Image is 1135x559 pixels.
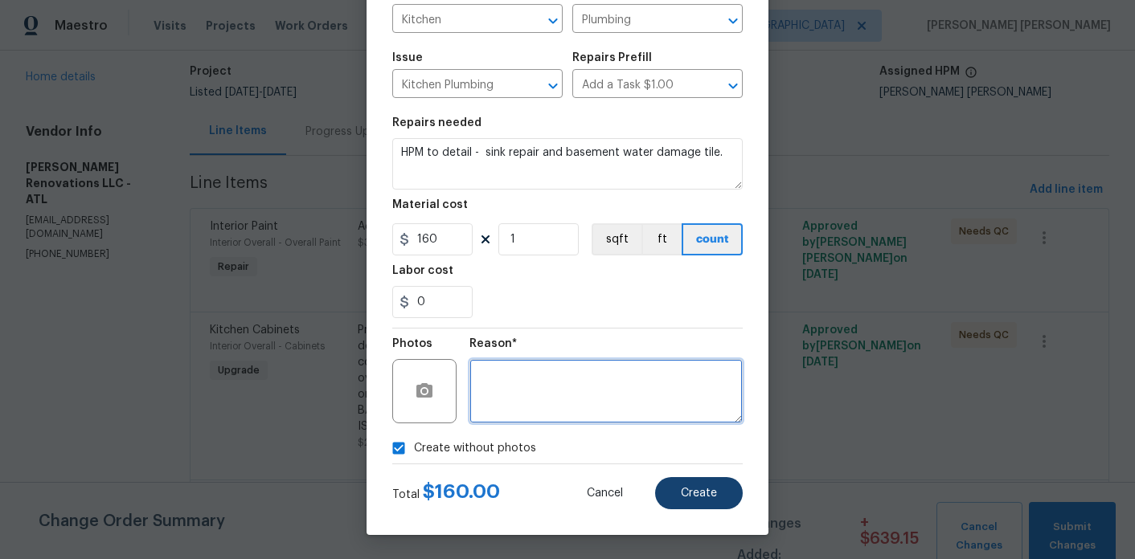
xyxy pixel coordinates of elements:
[542,75,564,97] button: Open
[392,338,432,349] h5: Photos
[722,10,744,32] button: Open
[469,338,517,349] h5: Reason*
[572,52,652,63] h5: Repairs Prefill
[682,223,743,255] button: count
[655,477,743,509] button: Create
[392,265,453,276] h5: Labor cost
[392,484,500,503] div: Total
[587,488,623,500] span: Cancel
[392,52,423,63] h5: Issue
[392,199,468,210] h5: Material cost
[392,117,481,129] h5: Repairs needed
[423,482,500,501] span: $ 160.00
[681,488,717,500] span: Create
[561,477,649,509] button: Cancel
[414,440,536,457] span: Create without photos
[392,138,743,190] textarea: HPM to detail - sink repair and basement water damage tile.
[641,223,682,255] button: ft
[542,10,564,32] button: Open
[722,75,744,97] button: Open
[592,223,641,255] button: sqft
